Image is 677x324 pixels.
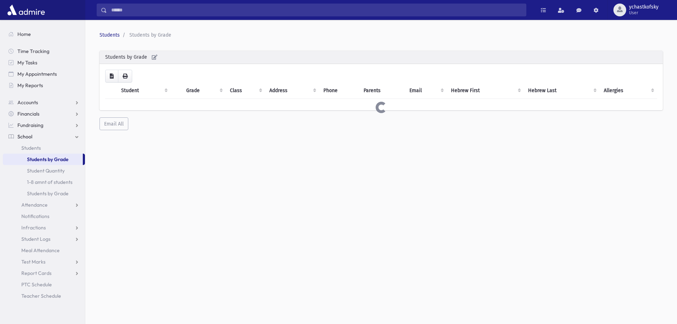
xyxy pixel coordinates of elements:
span: Home [17,31,31,37]
th: Hebrew First [447,83,523,99]
th: Email [405,83,447,99]
th: Phone [319,83,359,99]
a: My Appointments [3,68,85,80]
span: School [17,133,32,140]
div: Students by Grade [100,51,663,64]
span: PTC Schedule [21,281,52,288]
img: AdmirePro [6,3,47,17]
span: Fundraising [17,122,43,128]
span: Meal Attendance [21,247,60,254]
span: Financials [17,111,39,117]
a: School [3,131,85,142]
a: Test Marks [3,256,85,267]
span: ychastkofsky [629,4,659,10]
button: Print [118,70,132,83]
span: Teacher Schedule [21,293,61,299]
a: My Tasks [3,57,85,68]
a: Students by Grade [3,154,83,165]
input: Search [107,4,526,16]
a: Students [100,32,120,38]
th: Address [265,83,319,99]
a: Report Cards [3,267,85,279]
a: Teacher Schedule [3,290,85,302]
span: Accounts [17,99,38,106]
th: Student [117,83,171,99]
button: CSV [105,70,118,83]
th: Grade [182,83,225,99]
span: Attendance [21,202,48,208]
a: Students [3,142,85,154]
a: Home [3,28,85,40]
span: User [629,10,659,16]
a: Time Tracking [3,46,85,57]
a: Meal Attendance [3,245,85,256]
span: Test Marks [21,259,45,265]
a: PTC Schedule [3,279,85,290]
a: My Reports [3,80,85,91]
a: Financials [3,108,85,119]
button: Email All [100,117,128,130]
span: Students [21,145,41,151]
nav: breadcrumb [100,31,660,39]
th: Class [226,83,265,99]
span: My Reports [17,82,43,89]
a: Infractions [3,222,85,233]
a: Fundraising [3,119,85,131]
a: Students by Grade [3,188,85,199]
span: My Appointments [17,71,57,77]
span: Notifications [21,213,49,219]
a: Notifications [3,211,85,222]
span: Time Tracking [17,48,49,54]
span: Students by Grade [129,32,171,38]
span: Student Logs [21,236,50,242]
a: Student Logs [3,233,85,245]
th: Allergies [600,83,657,99]
a: Accounts [3,97,85,108]
span: My Tasks [17,59,37,66]
th: Parents [359,83,405,99]
a: Attendance [3,199,85,211]
a: Student Quantity [3,165,85,176]
span: Report Cards [21,270,52,276]
th: Hebrew Last [524,83,600,99]
a: 1-8 amnt of students [3,176,85,188]
span: Infractions [21,224,46,231]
